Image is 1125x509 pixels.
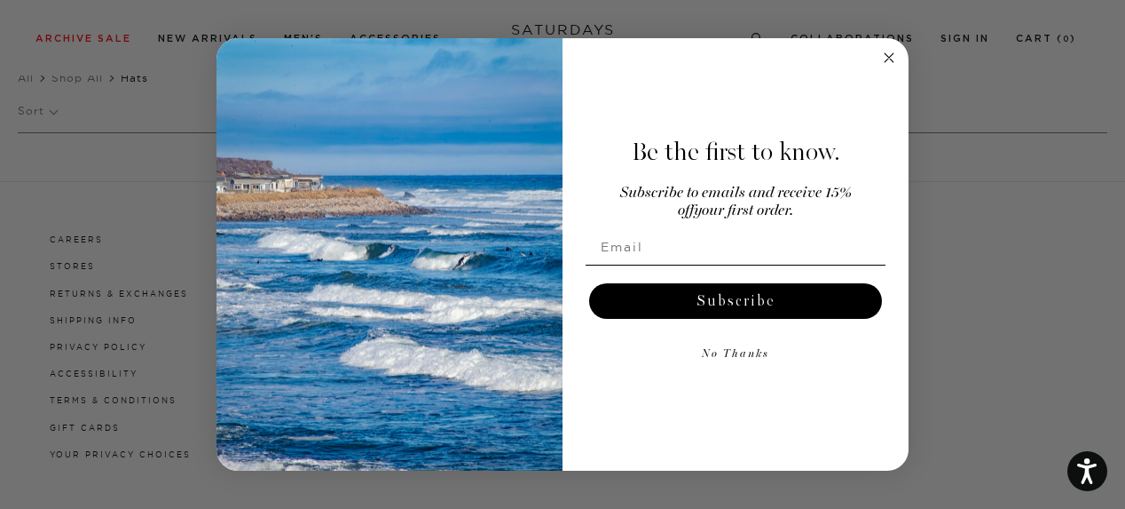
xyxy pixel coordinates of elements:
span: Subscribe to emails and receive 15% [620,186,852,201]
button: Close dialog [878,47,900,68]
img: 125c788d-000d-4f3e-b05a-1b92b2a23ec9.jpeg [216,38,562,472]
span: Be the first to know. [632,137,840,167]
span: off [678,203,694,219]
button: Subscribe [589,283,882,319]
span: your first order. [694,203,793,219]
input: Email [586,229,885,265]
button: No Thanks [586,337,885,372]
